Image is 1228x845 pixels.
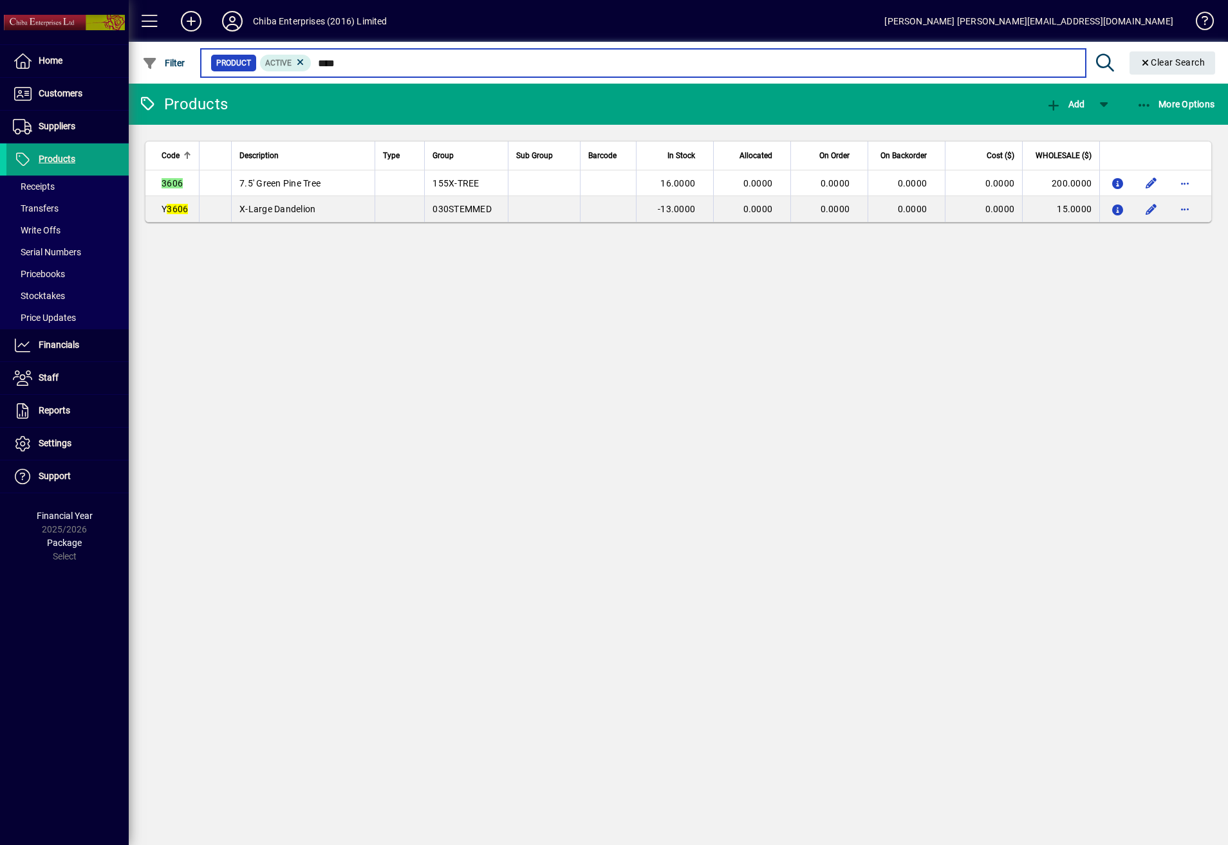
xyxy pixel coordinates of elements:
[821,204,850,214] span: 0.0000
[142,58,185,68] span: Filter
[239,204,315,214] span: X-Large Dandelion
[876,149,938,163] div: On Backorder
[743,204,773,214] span: 0.0000
[667,149,695,163] span: In Stock
[898,204,927,214] span: 0.0000
[253,11,387,32] div: Chiba Enterprises (2016) Limited
[945,196,1022,222] td: 0.0000
[516,149,572,163] div: Sub Group
[1130,51,1216,75] button: Clear
[743,178,773,188] span: 0.0000
[588,149,617,163] span: Barcode
[171,10,212,33] button: Add
[6,176,129,197] a: Receipts
[39,88,82,98] span: Customers
[1140,57,1205,68] span: Clear Search
[13,203,59,214] span: Transfers
[721,149,784,163] div: Allocated
[1141,199,1162,219] button: Edit
[167,204,188,214] em: 3606
[1043,93,1088,116] button: Add
[644,149,707,163] div: In Stock
[1022,196,1099,222] td: 15.0000
[1133,93,1218,116] button: More Options
[162,149,180,163] span: Code
[987,149,1014,163] span: Cost ($)
[6,219,129,241] a: Write Offs
[6,428,129,460] a: Settings
[658,204,695,214] span: -13.0000
[880,149,927,163] span: On Backorder
[1046,99,1084,109] span: Add
[6,285,129,307] a: Stocktakes
[239,149,279,163] span: Description
[884,11,1173,32] div: [PERSON_NAME] [PERSON_NAME][EMAIL_ADDRESS][DOMAIN_NAME]
[1175,173,1195,194] button: More options
[383,149,400,163] span: Type
[13,269,65,279] span: Pricebooks
[39,154,75,164] span: Products
[6,307,129,329] a: Price Updates
[6,78,129,110] a: Customers
[13,247,81,257] span: Serial Numbers
[13,225,60,235] span: Write Offs
[821,178,850,188] span: 0.0000
[162,204,188,214] span: Y
[162,178,183,188] em: 3606
[1186,3,1212,44] a: Knowledge Base
[47,538,82,548] span: Package
[433,149,454,163] span: Group
[383,149,416,163] div: Type
[212,10,253,33] button: Profile
[433,204,492,214] span: 030STEMMED
[39,405,70,415] span: Reports
[6,45,129,77] a: Home
[740,149,772,163] span: Allocated
[799,149,861,163] div: On Order
[13,313,76,323] span: Price Updates
[39,438,71,448] span: Settings
[265,59,292,68] span: Active
[6,263,129,285] a: Pricebooks
[588,149,628,163] div: Barcode
[37,511,93,521] span: Financial Year
[138,94,228,114] div: Products
[216,57,251,69] span: Product
[39,55,62,66] span: Home
[239,178,321,188] span: 7.5' Green Pine Tree
[898,178,927,188] span: 0.0000
[6,241,129,263] a: Serial Numbers
[433,149,500,163] div: Group
[39,340,79,350] span: Financials
[6,362,129,394] a: Staff
[13,291,65,301] span: Stocktakes
[1175,199,1195,219] button: More options
[516,149,553,163] span: Sub Group
[6,197,129,219] a: Transfers
[1022,170,1099,196] td: 200.0000
[6,395,129,427] a: Reports
[239,149,367,163] div: Description
[39,121,75,131] span: Suppliers
[1036,149,1092,163] span: WHOLESALE ($)
[6,460,129,493] a: Support
[6,111,129,143] a: Suppliers
[139,51,189,75] button: Filter
[1141,173,1162,194] button: Edit
[433,178,479,188] span: 155X-TREE
[819,149,850,163] span: On Order
[13,181,55,192] span: Receipts
[39,372,59,383] span: Staff
[945,170,1022,196] td: 0.0000
[6,329,129,361] a: Financials
[162,149,191,163] div: Code
[660,178,695,188] span: 16.0000
[1137,99,1215,109] span: More Options
[39,471,71,481] span: Support
[260,55,312,71] mat-chip: Activation Status: Active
